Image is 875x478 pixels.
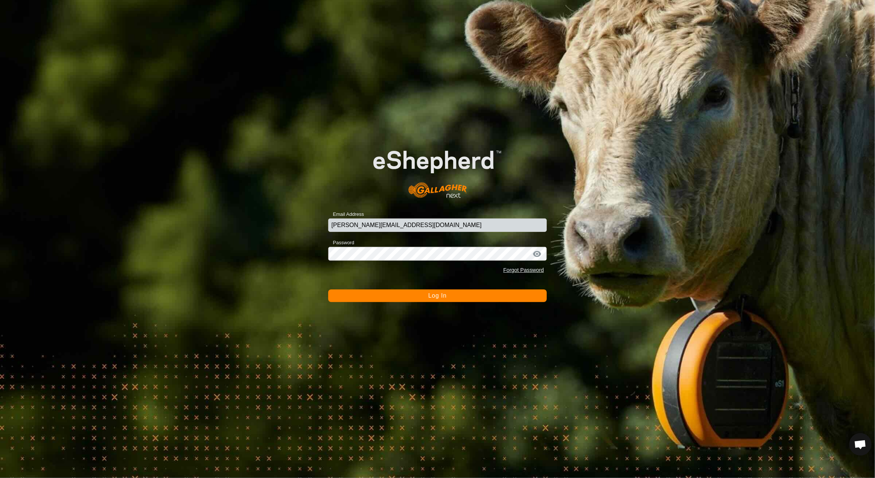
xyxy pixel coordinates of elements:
[328,211,364,218] label: Email Address
[328,218,547,232] input: Email Address
[350,132,525,207] img: E-shepherd Logo
[849,433,872,456] div: Open chat
[503,267,544,273] a: Forgot Password
[328,239,354,246] label: Password
[328,289,547,302] button: Log In
[428,292,446,299] span: Log In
